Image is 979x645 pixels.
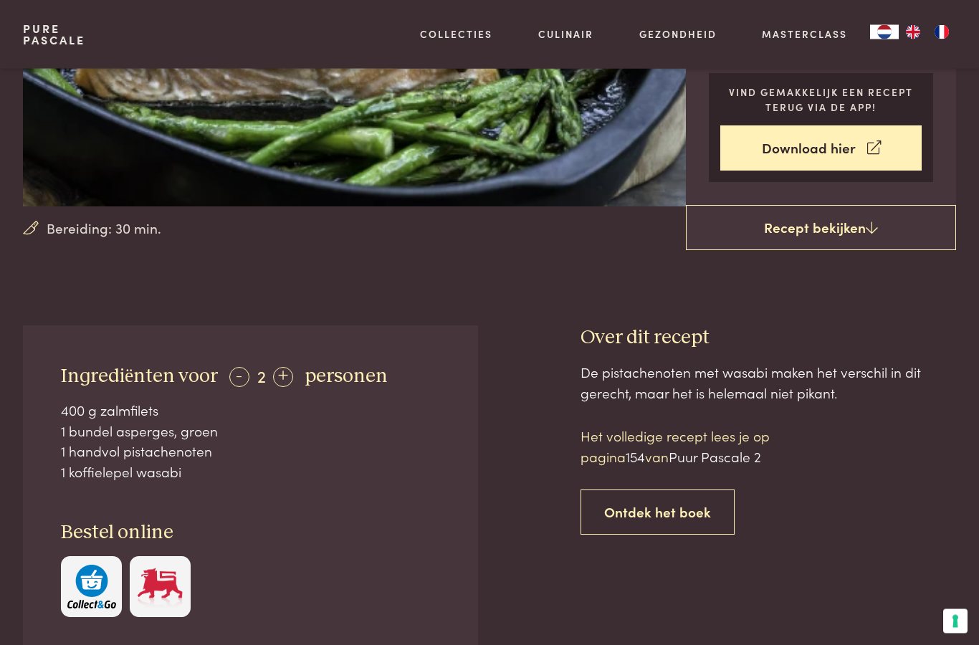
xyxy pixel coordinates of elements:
div: + [273,368,293,388]
h3: Over dit recept [581,326,956,351]
button: Uw voorkeuren voor toestemming voor trackingtechnologieën [943,609,968,634]
a: NL [870,25,899,39]
div: Language [870,25,899,39]
a: Gezondheid [639,27,717,42]
div: 1 handvol pistachenoten [61,441,440,462]
div: 1 bundel asperges, groen [61,421,440,442]
p: Vind gemakkelijk een recept terug via de app! [720,85,922,115]
div: 400 g zalmfilets [61,401,440,421]
span: 2 [257,364,266,388]
span: 154 [626,447,645,467]
h3: Bestel online [61,521,440,546]
a: Download hier [720,126,922,171]
a: Culinair [538,27,593,42]
span: Ingrediënten voor [61,367,218,387]
ul: Language list [899,25,956,39]
a: Collecties [420,27,492,42]
div: De pistachenoten met wasabi maken het verschil in dit gerecht, maar het is helemaal niet pikant. [581,363,956,403]
aside: Language selected: Nederlands [870,25,956,39]
a: Ontdek het boek [581,490,735,535]
img: Delhaize [135,565,184,609]
span: personen [305,367,388,387]
a: Masterclass [762,27,847,42]
a: PurePascale [23,23,85,46]
div: - [229,368,249,388]
a: EN [899,25,927,39]
p: Het volledige recept lees je op pagina van [581,426,824,467]
div: 1 koffielepel wasabi [61,462,440,483]
span: Bereiding: 30 min. [47,219,161,239]
img: c308188babc36a3a401bcb5cb7e020f4d5ab42f7cacd8327e500463a43eeb86c.svg [67,565,116,609]
span: Puur Pascale 2 [669,447,761,467]
a: Recept bekijken [686,206,956,252]
a: FR [927,25,956,39]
